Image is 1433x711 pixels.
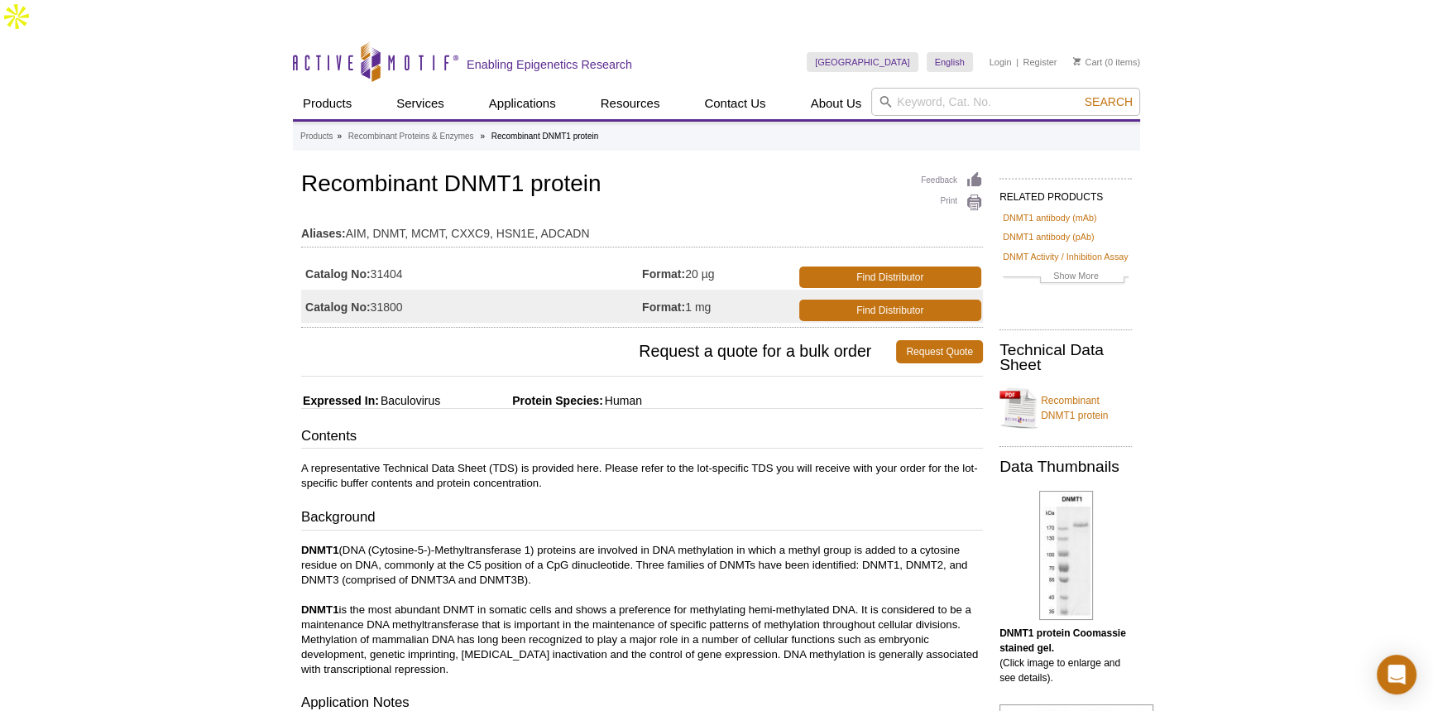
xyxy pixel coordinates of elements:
div: Open Intercom Messenger [1377,655,1416,694]
strong: Format: [642,300,685,315]
span: Expressed In: [301,394,379,407]
h2: Technical Data Sheet [999,343,1132,372]
h2: Enabling Epigenetics Research [467,57,632,72]
h2: Data Thumbnails [999,459,1132,474]
h3: Contents [301,426,983,449]
li: Recombinant DNMT1 protein [491,132,599,141]
a: Feedback [921,171,983,190]
li: (0 items) [1073,52,1140,72]
a: DNMT1 antibody (mAb) [1003,210,1096,225]
a: Recombinant Proteins & Enzymes [348,129,474,144]
strong: Catalog No: [305,300,371,315]
a: Register [1023,56,1057,68]
a: Print [921,194,983,212]
b: DNMT1 protein Coomassie stained gel. [999,627,1126,654]
a: Contact Us [694,88,775,119]
td: AIM, DNMT, MCMT, CXXC9, HSN1E, ADCADN [301,216,983,243]
span: Protein Species: [443,394,603,407]
a: Services [386,88,454,119]
span: Search [1085,95,1133,108]
td: 31404 [301,257,642,290]
input: Keyword, Cat. No. [871,88,1140,116]
a: Products [300,129,333,144]
a: Products [293,88,362,119]
p: (DNA (Cytosine-5-)-Methyltransferase 1) proteins are involved in DNA methylation in which a methy... [301,543,983,677]
strong: Format: [642,267,685,281]
h2: RELATED PRODUCTS [999,178,1132,208]
strong: Aliases: [301,226,346,241]
img: Your Cart [1073,57,1081,65]
a: Applications [479,88,566,119]
a: Show More [1003,268,1129,287]
td: 20 µg [642,257,795,290]
strong: Catalog No: [305,267,371,281]
span: Baculovirus [379,394,440,407]
li: | [1016,52,1018,72]
p: (Click image to enlarge and see details). [999,626,1132,685]
a: About Us [801,88,872,119]
p: A representative Technical Data Sheet (TDS) is provided here. Please refer to the lot-specific TD... [301,461,983,491]
strong: DNMT1 [301,603,338,616]
a: DNMT Activity / Inhibition Assay [1003,249,1129,264]
strong: DNMT1 [301,544,338,556]
a: Recombinant DNMT1 protein [999,383,1132,433]
li: » [480,132,485,141]
td: 1 mg [642,290,795,323]
span: Human [603,394,642,407]
a: [GEOGRAPHIC_DATA] [807,52,918,72]
a: Request Quote [896,340,983,363]
li: » [337,132,342,141]
a: Find Distributor [799,300,982,321]
h3: Background [301,507,983,531]
a: Resources [591,88,670,119]
a: Find Distributor [799,267,982,288]
button: Search [1080,94,1138,109]
img: DNMT1 protein Coomassie gel [1039,491,1093,620]
h1: Recombinant DNMT1 protein [301,171,983,199]
a: Cart [1073,56,1102,68]
td: 31800 [301,290,642,323]
a: English [927,52,973,72]
span: Request a quote for a bulk order [301,340,896,363]
a: Login [990,56,1012,68]
a: DNMT1 antibody (pAb) [1003,229,1094,244]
